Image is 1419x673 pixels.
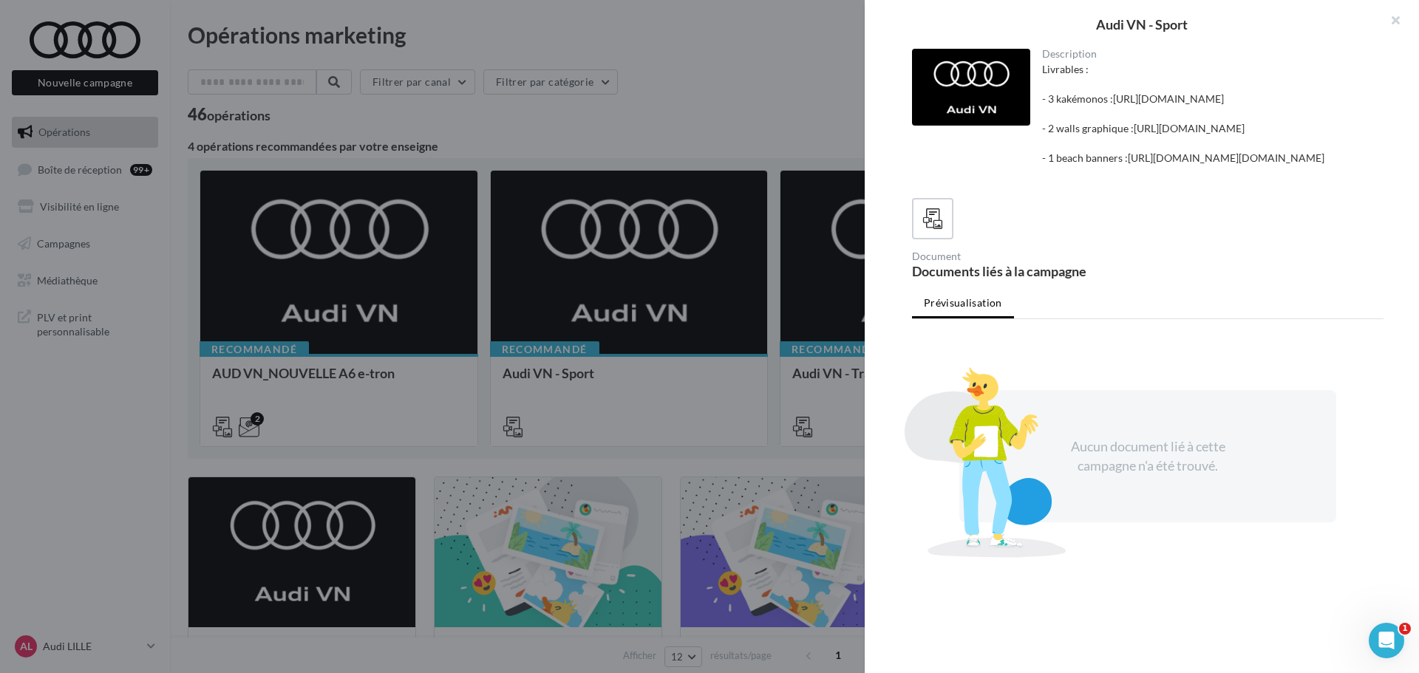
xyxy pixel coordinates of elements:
a: [URL][DOMAIN_NAME][DOMAIN_NAME] [1128,151,1324,164]
iframe: Intercom live chat [1369,623,1404,658]
div: Description [1042,49,1372,59]
a: [URL][DOMAIN_NAME] [1113,92,1224,105]
div: Documents liés à la campagne [912,264,1142,278]
div: Livrables : - 3 kakémonos : - 2 walls graphique : - 1 beach banners : [1042,62,1372,180]
div: Document [912,251,1142,262]
span: 1 [1399,623,1411,635]
div: Audi VN - Sport [888,18,1395,31]
a: [URL][DOMAIN_NAME] [1134,122,1245,134]
div: Aucun document lié à cette campagne n'a été trouvé. [1054,437,1242,475]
